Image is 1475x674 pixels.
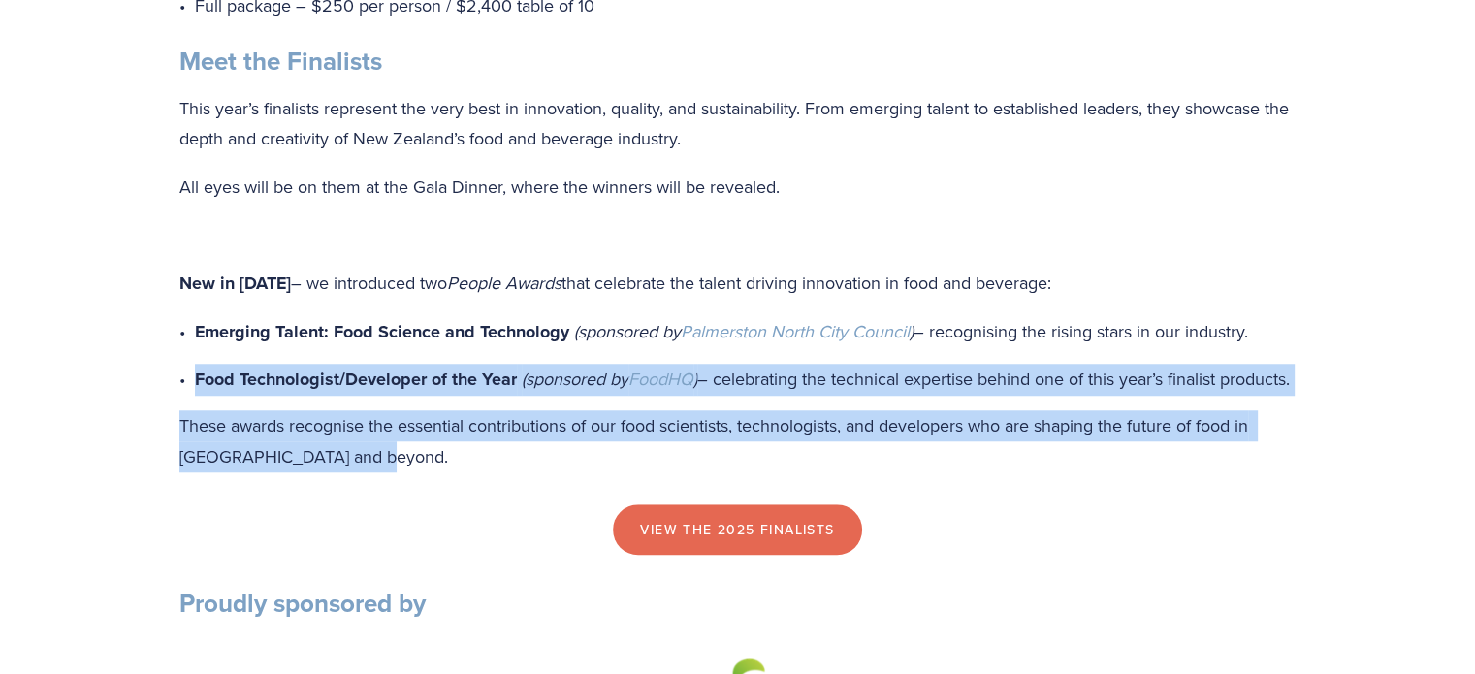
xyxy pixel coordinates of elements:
strong: New in [DATE] [179,271,291,296]
em: ) [910,319,914,343]
p: All eyes will be on them at the Gala Dinner, where the winners will be revealed. [179,172,1297,203]
strong: Proudly sponsored by [179,585,426,622]
p: – celebrating the technical expertise behind one of this year’s finalist products. [195,364,1297,396]
strong: Emerging Talent: Food Science and Technology [195,319,569,344]
strong: Meet the Finalists [179,43,382,80]
a: view the 2025 finalists [613,504,861,555]
a: Palmerston North City Council [681,319,910,343]
em: (sponsored by [522,367,628,391]
p: – we introduced two that celebrate the talent driving innovation in food and beverage: [179,268,1297,300]
em: (sponsored by [574,319,681,343]
em: ) [693,367,697,391]
strong: Food Technologist/Developer of the Year [195,367,517,392]
p: This year’s finalists represent the very best in innovation, quality, and sustainability. From em... [179,93,1297,154]
p: – recognising the rising stars in our industry. [195,316,1297,348]
p: These awards recognise the essential contributions of our food scientists, technologists, and dev... [179,410,1297,471]
em: People Awards [447,271,561,295]
a: FoodHQ [628,367,693,391]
